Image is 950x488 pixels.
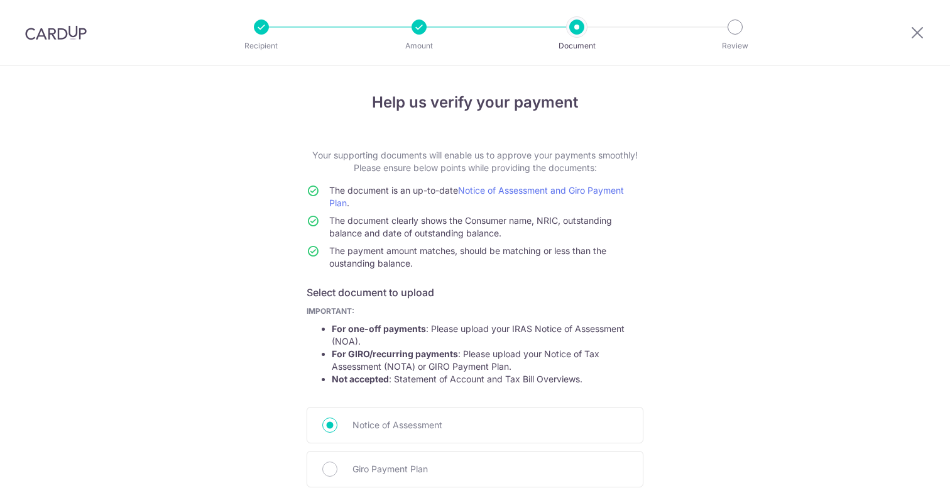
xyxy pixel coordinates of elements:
span: Giro Payment Plan [352,462,628,477]
li: : Please upload your Notice of Tax Assessment (NOTA) or GIRO Payment Plan. [332,348,643,373]
li: : Please upload your IRAS Notice of Assessment (NOA). [332,323,643,348]
span: The document is an up-to-date . [329,185,624,208]
span: The document clearly shows the Consumer name, NRIC, outstanding balance and date of outstanding b... [329,215,612,238]
strong: For one-off payments [332,323,426,334]
strong: Not accepted [332,374,389,384]
span: Notice of Assessment [352,418,628,433]
li: : Statement of Account and Tax Bill Overviews. [332,373,643,385]
iframe: Opens a widget where you can find more information [869,450,937,482]
p: Your supporting documents will enable us to approve your payments smoothly! Please ensure below p... [307,149,643,174]
h4: Help us verify your payment [307,91,643,114]
strong: For GIRO/recurring payments [332,348,458,359]
a: Notice of Assessment and Giro Payment Plan [329,185,624,208]
p: Document [530,40,623,52]
p: Review [689,40,782,52]
p: Amount [373,40,466,52]
p: Recipient [215,40,308,52]
b: IMPORTANT: [307,306,354,316]
img: CardUp [25,25,87,40]
span: The payment amount matches, should be matching or less than the oustanding balance. [329,245,606,269]
h6: Select document to upload [307,285,643,300]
